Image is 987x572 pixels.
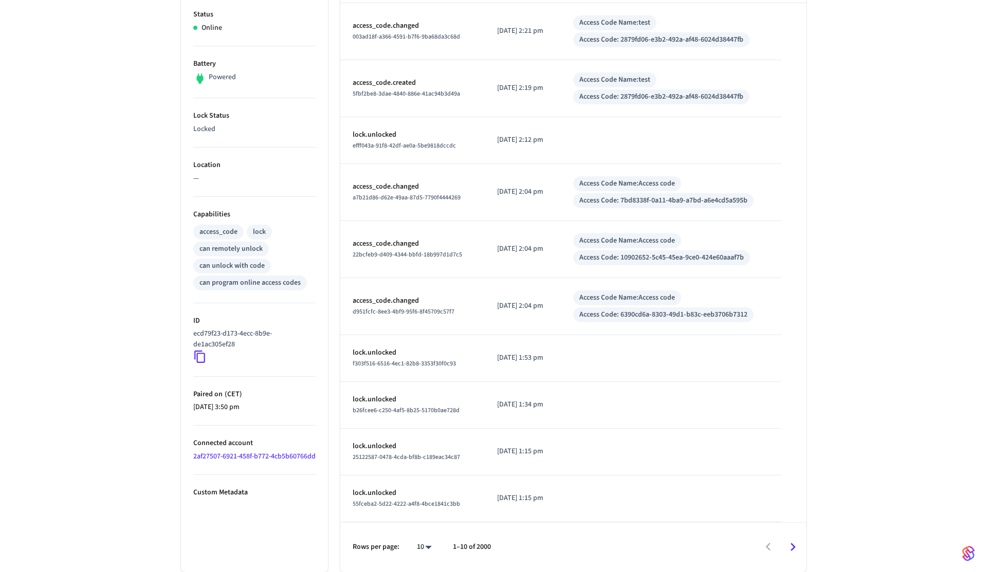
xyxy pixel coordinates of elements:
div: Access Code Name: Access code [579,292,675,303]
div: Access Code Name: Access code [579,235,675,246]
span: ( CET ) [223,389,242,399]
p: [DATE] 1:34 pm [497,399,549,410]
div: Access Code Name: test [579,75,650,85]
p: access_code.changed [353,238,472,249]
p: [DATE] 2:21 pm [497,26,549,36]
span: f303f516-6516-4ec1-82b8-3353f30f0c93 [353,359,456,368]
span: d951fcfc-8ee3-4bf9-95f6-8f45709c57f7 [353,307,454,316]
span: 5fbf2be8-3dae-4840-886e-41ac94b3d49a [353,89,460,98]
p: Paired on [193,389,316,400]
div: Access Code: 2879fd06-e3b2-492a-af48-6024d38447fb [579,91,743,102]
a: 2af27507-6921-458f-b772-4cb5b60766dd [193,451,316,462]
p: 1–10 of 2000 [453,542,491,552]
p: ecd79f23-d173-4ecc-8b9e-de1ac305ef28 [193,328,312,350]
div: can remotely unlock [199,244,263,254]
div: Access Code: 7bd8338f-0a11-4ba9-a7bd-a6e4cd5a595b [579,195,747,206]
p: Custom Metadata [193,487,316,498]
p: Connected account [193,438,316,449]
span: 003ad18f-a366-4591-b7f6-9ba68da3c68d [353,32,460,41]
p: Powered [209,72,236,83]
p: lock.unlocked [353,394,472,405]
div: can unlock with code [199,261,265,271]
span: 25122587-0478-4cda-bf8b-c189eac34c87 [353,453,460,462]
p: Online [202,23,222,33]
p: [DATE] 1:15 pm [497,446,549,457]
span: efff043a-91f8-42df-ae0a-5be9818dccdc [353,141,456,150]
div: access_code [199,227,237,237]
p: [DATE] 1:15 pm [497,493,549,504]
span: 55fceba2-5d22-4222-a4f8-4bce1841c3bb [353,500,460,508]
p: Capabilities [193,209,316,220]
div: Access Code Name: Access code [579,178,675,189]
p: [DATE] 2:04 pm [497,187,549,197]
p: [DATE] 2:12 pm [497,135,549,145]
div: Access Code Name: test [579,17,650,28]
p: Location [193,160,316,171]
p: [DATE] 1:53 pm [497,353,549,363]
span: a7b21d86-d62e-49aa-87d5-7790f4444269 [353,193,461,202]
p: Battery [193,59,316,69]
div: 10 [412,540,436,555]
p: [DATE] 2:04 pm [497,301,549,311]
p: lock.unlocked [353,130,472,140]
img: SeamLogoGradient.69752ec5.svg [962,545,975,562]
div: Access Code: 2879fd06-e3b2-492a-af48-6024d38447fb [579,34,743,45]
p: [DATE] 2:19 pm [497,83,549,94]
p: — [193,173,316,184]
p: [DATE] 3:50 pm [193,402,316,413]
p: lock.unlocked [353,488,472,499]
p: Rows per page: [353,542,399,552]
p: Locked [193,124,316,135]
p: [DATE] 2:04 pm [497,244,549,254]
div: Access Code: 10902652-5c45-45ea-9ce0-424e60aaaf7b [579,252,744,263]
div: lock [253,227,266,237]
span: 22bcfeb9-d409-4344-bbfd-18b997d1d7c5 [353,250,462,259]
p: lock.unlocked [353,441,472,452]
p: lock.unlocked [353,347,472,358]
span: b26fcee6-c250-4af5-8b25-5170b0ae728d [353,406,460,415]
p: access_code.changed [353,296,472,306]
div: Access Code: 6390cd6a-8303-49d1-b83c-eeb3706b7312 [579,309,747,320]
p: access_code.created [353,78,472,88]
p: access_code.changed [353,21,472,31]
button: Go to next page [781,535,805,559]
p: Lock Status [193,110,316,121]
p: Status [193,9,316,20]
p: ID [193,316,316,326]
div: can program online access codes [199,278,301,288]
p: access_code.changed [353,181,472,192]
